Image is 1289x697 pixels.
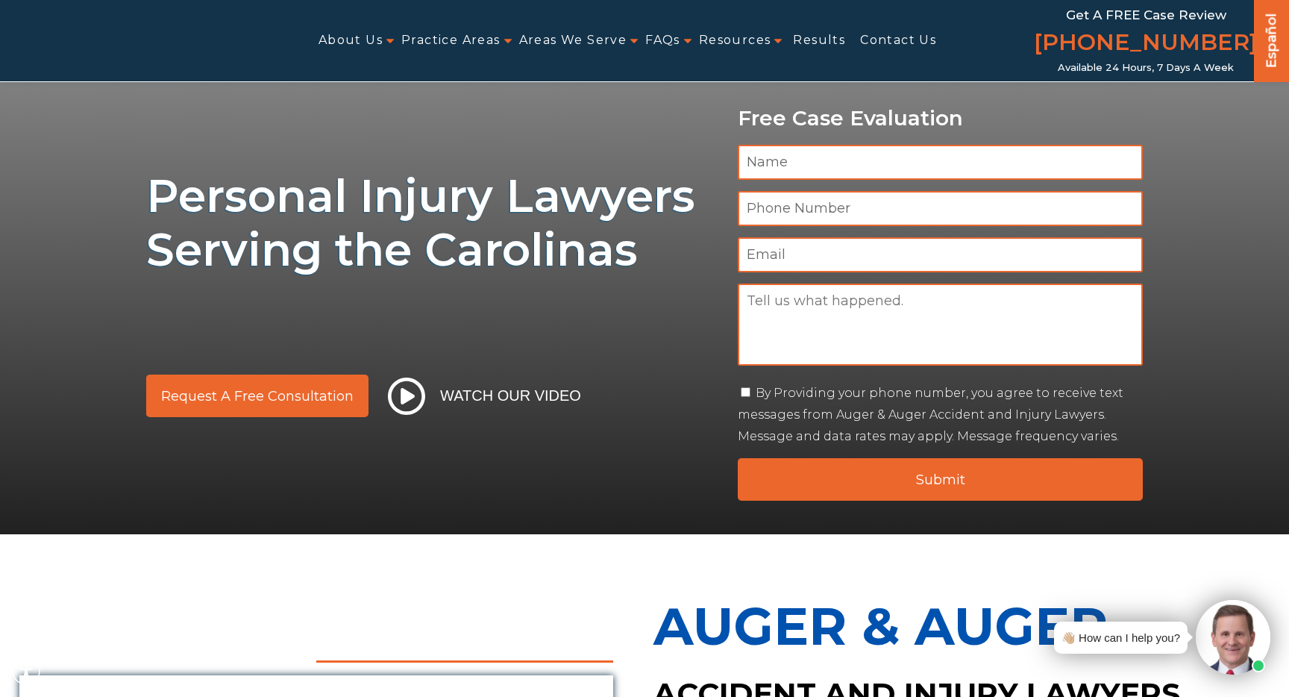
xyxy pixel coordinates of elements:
a: Contact Us [860,24,936,57]
h1: Personal Injury Lawyers Serving the Carolinas [146,169,720,277]
label: By Providing your phone number, you agree to receive text messages from Auger & Auger Accident an... [738,386,1123,443]
button: Watch Our Video [383,377,586,416]
a: Resources [699,24,771,57]
a: Areas We Serve [519,24,627,57]
input: Phone Number [738,191,1143,226]
span: Get a FREE Case Review [1066,7,1226,22]
div: 👋🏼 How can I help you? [1061,628,1180,648]
p: Free Case Evaluation [738,107,1143,130]
p: Auger & Auger [653,579,1270,673]
a: Results [793,24,845,57]
img: Auger & Auger Accident and Injury Lawyers Logo [9,25,221,57]
a: Request a Free Consultation [146,375,368,417]
span: Available 24 Hours, 7 Days a Week [1058,62,1234,74]
img: sub text [146,284,583,341]
a: FAQs [645,24,680,57]
input: Submit [738,458,1143,501]
img: Intaker widget Avatar [1196,600,1270,675]
a: Practice Areas [401,24,501,57]
span: Request a Free Consultation [161,390,354,403]
input: Name [738,145,1143,180]
a: [PHONE_NUMBER] [1034,26,1258,62]
a: About Us [319,24,383,57]
input: Email [738,237,1143,272]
